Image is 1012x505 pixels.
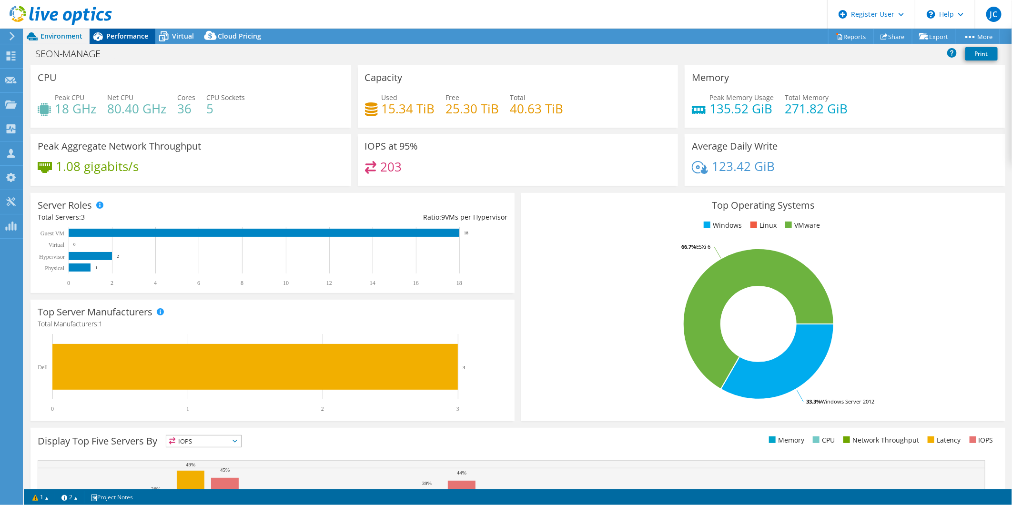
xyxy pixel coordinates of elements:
h3: IOPS at 95% [365,141,418,151]
h4: 5 [206,103,245,114]
h4: 18 GHz [55,103,96,114]
h4: Total Manufacturers: [38,319,507,329]
h4: 271.82 GiB [785,103,848,114]
text: 2 [117,254,119,259]
text: 12 [326,280,332,286]
text: 3 [456,405,459,412]
tspan: 33.3% [806,398,821,405]
div: Total Servers: [38,212,273,222]
h3: CPU [38,72,57,83]
text: 4 [154,280,157,286]
span: 1 [99,319,102,328]
text: 1 [186,405,189,412]
li: Memory [767,435,804,445]
text: 16 [413,280,419,286]
span: Peak CPU [55,93,84,102]
text: 39% [422,480,432,486]
span: 3 [81,212,85,222]
text: 44% [457,470,466,475]
span: Environment [40,31,82,40]
svg: \n [927,10,935,19]
span: CPU Sockets [206,93,245,102]
a: 1 [26,491,55,503]
text: 49% [186,462,195,467]
li: Linux [748,220,777,231]
a: Project Notes [84,491,140,503]
span: Cloud Pricing [218,31,261,40]
text: 0 [73,242,76,247]
span: JC [986,7,1002,22]
h4: 36 [177,103,195,114]
text: 6 [197,280,200,286]
text: 2 [111,280,113,286]
a: Print [965,47,998,61]
text: 18 [464,231,469,235]
h1: SEON-MANAGE [31,49,115,59]
h4: 40.63 TiB [510,103,564,114]
text: Physical [45,265,64,272]
text: 1 [95,265,98,270]
h3: Average Daily Write [692,141,778,151]
tspan: 66.7% [681,243,696,250]
a: 2 [55,491,84,503]
h3: Peak Aggregate Network Throughput [38,141,201,151]
h4: 203 [380,162,402,172]
a: Reports [828,29,874,44]
text: Hypervisor [39,253,65,260]
span: 9 [441,212,445,222]
li: IOPS [967,435,993,445]
text: 14 [370,280,375,286]
span: Cores [177,93,195,102]
h3: Capacity [365,72,403,83]
span: Performance [106,31,148,40]
h3: Server Roles [38,200,92,211]
text: 3 [463,364,466,370]
text: 10 [283,280,289,286]
li: Network Throughput [841,435,919,445]
text: 35% [625,489,634,495]
span: Peak Memory Usage [709,93,774,102]
text: 2 [321,405,324,412]
text: 36% [151,486,161,492]
span: Virtual [172,31,194,40]
text: Guest VM [40,230,64,237]
span: Total Memory [785,93,829,102]
li: VMware [783,220,820,231]
span: Used [382,93,398,102]
text: Dell [38,364,48,371]
text: Virtual [49,242,65,248]
tspan: Windows Server 2012 [821,398,874,405]
h4: 1.08 gigabits/s [56,161,139,172]
a: Export [912,29,956,44]
span: Net CPU [107,93,133,102]
text: 45% [220,467,230,473]
h3: Memory [692,72,729,83]
h4: 135.52 GiB [709,103,774,114]
text: 0 [67,280,70,286]
span: Total [510,93,526,102]
text: 18 [456,280,462,286]
span: Free [446,93,460,102]
div: Ratio: VMs per Hypervisor [273,212,507,222]
li: Latency [925,435,961,445]
span: IOPS [166,435,241,447]
tspan: ESXi 6 [696,243,710,250]
h3: Top Server Manufacturers [38,307,152,317]
a: Share [873,29,912,44]
li: CPU [810,435,835,445]
li: Windows [701,220,742,231]
h4: 123.42 GiB [712,161,775,172]
text: 8 [241,280,243,286]
h4: 25.30 TiB [446,103,499,114]
h3: Top Operating Systems [528,200,998,211]
h4: 80.40 GHz [107,103,166,114]
text: 0 [51,405,54,412]
h4: 15.34 TiB [382,103,435,114]
a: More [956,29,1000,44]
